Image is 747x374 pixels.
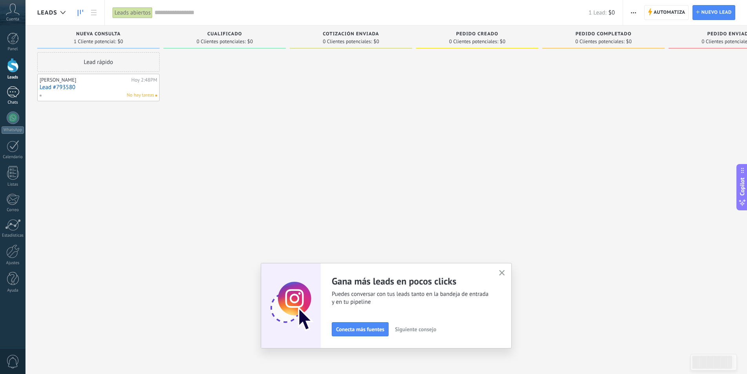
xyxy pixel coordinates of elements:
div: Estadísticas [2,233,24,238]
a: Lista [87,5,100,20]
span: Siguiente consejo [395,327,436,332]
a: Nuevo lead [692,5,735,20]
div: Listas [2,182,24,187]
div: Chats [2,100,24,105]
span: $0 [118,39,123,44]
span: $0 [626,39,632,44]
div: Leads abiertos [113,7,153,18]
div: Lead rápido [37,52,160,72]
a: Automatiza [644,5,689,20]
span: $0 [609,9,615,16]
span: 1 Lead: [589,9,606,16]
span: Pedido completado [576,31,632,37]
h2: Gana más leads en pocos clicks [332,275,489,287]
div: Pedido completado [546,31,661,38]
div: Ayuda [2,288,24,293]
span: No hay tareas [127,92,154,99]
span: Cuenta [6,17,19,22]
span: Nuevo lead [701,5,732,20]
button: Conecta más fuentes [332,322,389,336]
span: Pedido creado [456,31,498,37]
span: Leads [37,9,57,16]
div: Calendario [2,155,24,160]
span: 0 Clientes potenciales: [449,39,498,44]
span: Cualificado [207,31,242,37]
span: No hay nada asignado [155,95,157,97]
div: Correo [2,208,24,213]
span: Cotización enviada [323,31,379,37]
span: 1 Cliente potencial: [74,39,116,44]
div: Leads [2,75,24,80]
div: [PERSON_NAME] [40,77,129,83]
span: $0 [500,39,505,44]
span: $0 [374,39,379,44]
span: 0 Clientes potenciales: [575,39,624,44]
span: Puedes conversar con tus leads tanto en la bandeja de entrada y en tu pipeline [332,290,489,306]
span: $0 [247,39,253,44]
span: Nueva consulta [76,31,120,37]
span: Copilot [738,177,746,195]
span: 0 Clientes potenciales: [196,39,245,44]
span: Automatiza [654,5,685,20]
div: Panel [2,47,24,52]
span: Conecta más fuentes [336,327,384,332]
div: Ajustes [2,261,24,266]
div: Nueva consulta [41,31,156,38]
a: Leads [74,5,87,20]
div: WhatsApp [2,126,24,134]
a: Lead #793580 [40,84,157,91]
span: 0 Clientes potenciales: [323,39,372,44]
div: Pedido creado [420,31,534,38]
div: Hoy 2:48PM [131,77,157,83]
button: Más [628,5,639,20]
div: Cualificado [167,31,282,38]
div: Cotización enviada [294,31,408,38]
button: Siguiente consejo [391,323,440,335]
